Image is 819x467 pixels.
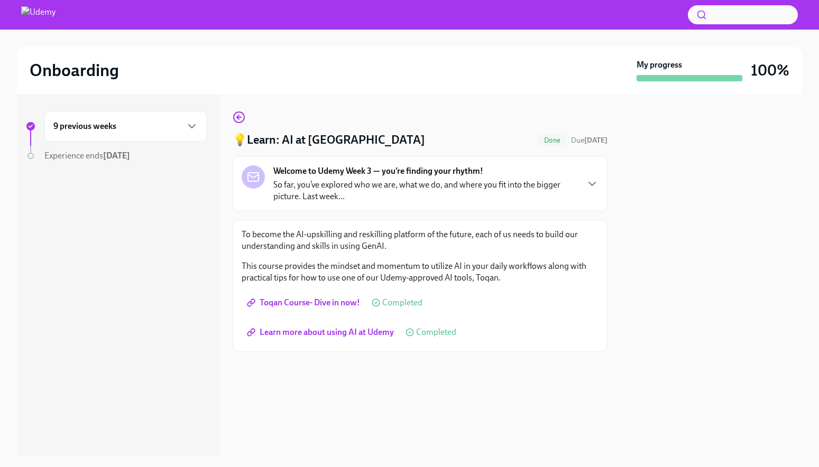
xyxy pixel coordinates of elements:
h6: 9 previous weeks [53,120,116,132]
span: Completed [382,298,422,307]
a: Toqan Course- Dive in now! [242,292,367,313]
span: Completed [416,328,456,337]
p: So far, you’ve explored who we are, what we do, and where you fit into the bigger picture. Last w... [273,179,577,202]
h2: Onboarding [30,60,119,81]
img: Udemy [21,6,56,23]
strong: [DATE] [103,151,130,161]
h3: 100% [751,61,789,80]
strong: [DATE] [584,136,608,145]
h4: 💡Learn: AI at [GEOGRAPHIC_DATA] [233,132,425,148]
div: 9 previous weeks [44,111,207,142]
span: August 2nd, 2025 11:00 [571,135,608,145]
strong: My progress [637,59,682,71]
p: To become the AI-upskilling and reskilling platform of the future, each of us needs to build our ... [242,229,599,252]
span: Due [571,136,608,145]
span: Experience ends [44,151,130,161]
strong: Welcome to Udemy Week 3 — you’re finding your rhythm! [273,165,483,177]
span: Learn more about using AI at Udemy [249,327,394,338]
a: Learn more about using AI at Udemy [242,322,401,343]
span: Done [538,136,567,144]
p: This course provides the mindset and momentum to utilize AI in your daily workflows along with pr... [242,260,599,284]
span: Toqan Course- Dive in now! [249,297,360,308]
